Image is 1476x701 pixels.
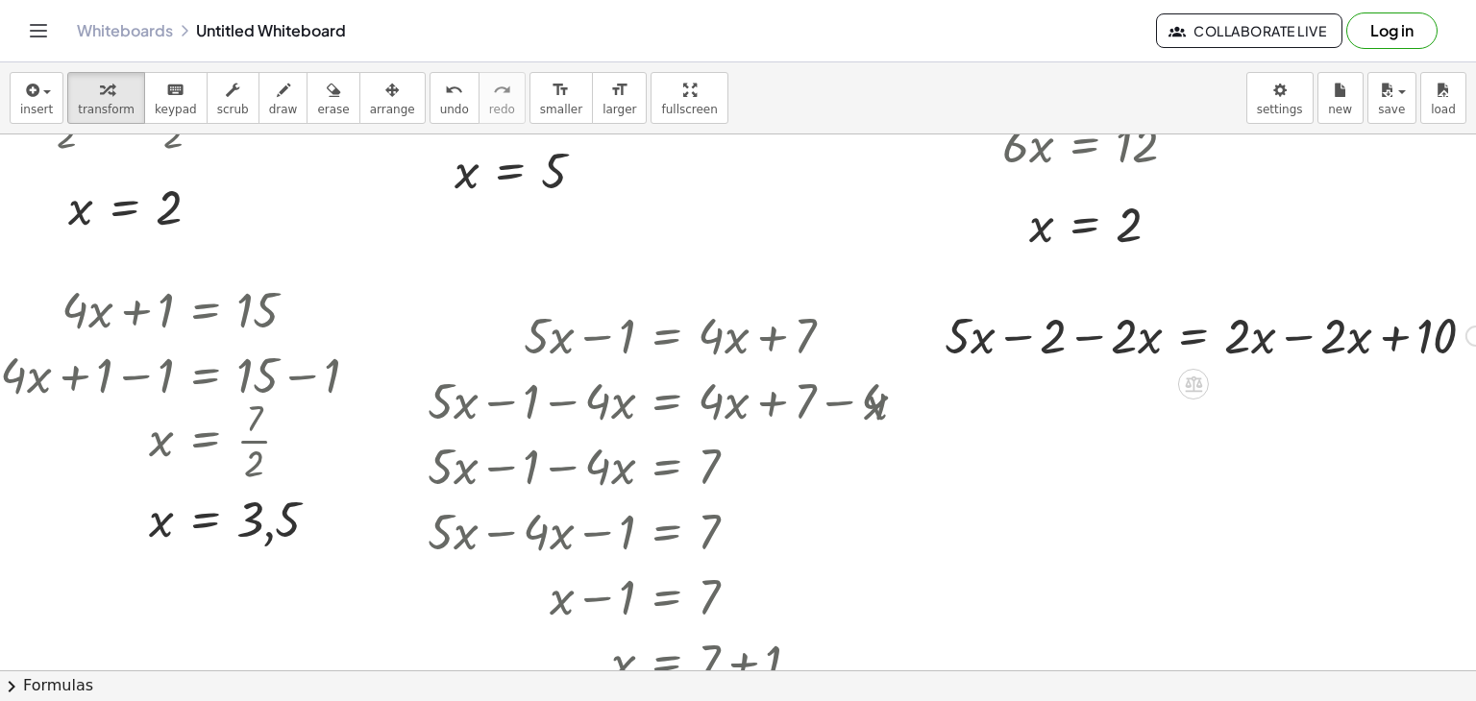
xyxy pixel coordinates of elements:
i: format_size [610,79,628,102]
i: undo [445,79,463,102]
span: keypad [155,103,197,116]
span: save [1378,103,1405,116]
button: load [1420,72,1466,124]
span: insert [20,103,53,116]
button: redoredo [479,72,526,124]
button: Log in [1346,12,1438,49]
button: format_sizesmaller [529,72,593,124]
button: insert [10,72,63,124]
span: larger [603,103,636,116]
div: Apply the same math to both sides of the equation [1178,369,1209,399]
button: arrange [359,72,426,124]
span: arrange [370,103,415,116]
span: undo [440,103,469,116]
span: erase [317,103,349,116]
button: undoundo [430,72,480,124]
button: transform [67,72,145,124]
span: draw [269,103,298,116]
button: draw [258,72,308,124]
button: scrub [207,72,259,124]
button: fullscreen [651,72,727,124]
span: redo [489,103,515,116]
button: erase [307,72,359,124]
button: format_sizelarger [592,72,647,124]
button: Toggle navigation [23,15,54,46]
span: new [1328,103,1352,116]
span: transform [78,103,135,116]
a: Whiteboards [77,21,173,40]
button: new [1317,72,1364,124]
i: format_size [552,79,570,102]
span: smaller [540,103,582,116]
i: redo [493,79,511,102]
button: Collaborate Live [1156,13,1342,48]
span: scrub [217,103,249,116]
span: fullscreen [661,103,717,116]
button: keyboardkeypad [144,72,208,124]
span: load [1431,103,1456,116]
button: save [1367,72,1416,124]
i: keyboard [166,79,184,102]
span: settings [1257,103,1303,116]
button: settings [1246,72,1314,124]
span: Collaborate Live [1172,22,1326,39]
